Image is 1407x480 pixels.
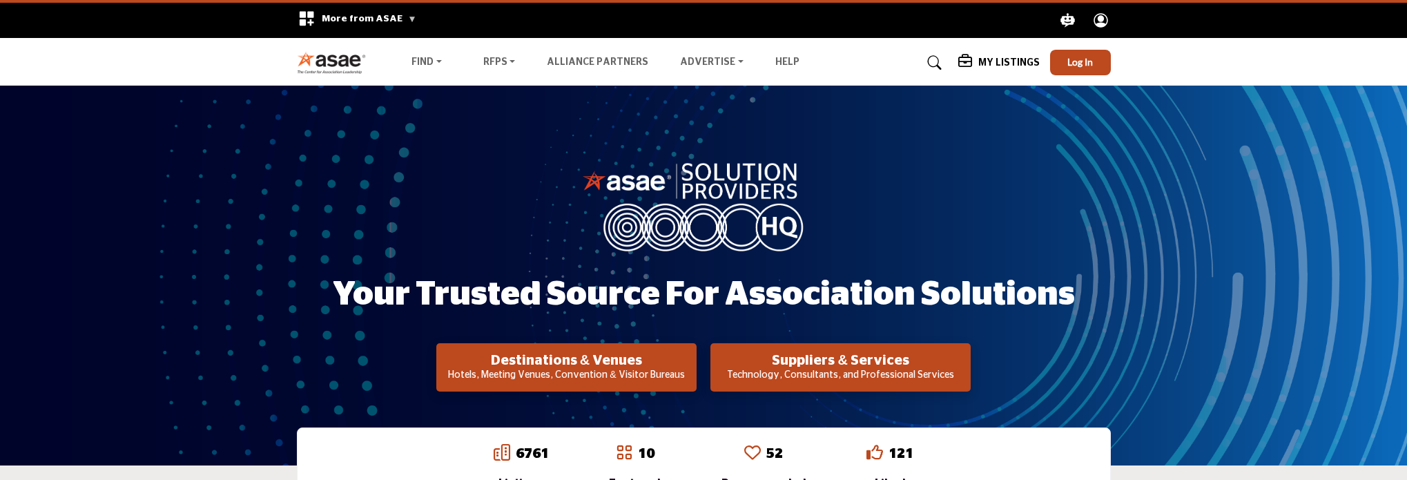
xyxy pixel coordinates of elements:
[516,447,549,461] a: 6761
[889,447,913,461] a: 121
[322,14,416,23] span: More from ASAE
[402,53,452,73] a: Find
[914,52,951,74] a: Search
[289,3,425,38] div: More from ASAE
[978,57,1040,69] h5: My Listings
[715,352,967,369] h2: Suppliers & Services
[440,352,692,369] h2: Destinations & Venues
[744,444,761,463] a: Go to Recommended
[297,51,373,74] img: Site Logo
[1067,56,1093,68] span: Log In
[333,273,1075,316] h1: Your Trusted Source for Association Solutions
[440,369,692,383] p: Hotels, Meeting Venues, Convention & Visitor Bureaus
[775,57,799,67] a: Help
[715,369,967,383] p: Technology, Consultants, and Professional Services
[670,53,753,73] a: Advertise
[766,447,783,461] a: 52
[638,447,654,461] a: 10
[547,57,648,67] a: Alliance Partners
[710,343,971,392] button: Suppliers & Services Technology, Consultants, and Professional Services
[583,160,824,251] img: image
[958,55,1040,71] div: My Listings
[1050,50,1111,75] button: Log In
[474,53,525,73] a: RFPs
[866,444,883,461] i: Go to Liked
[436,343,697,392] button: Destinations & Venues Hotels, Meeting Venues, Convention & Visitor Bureaus
[616,444,632,463] a: Go to Featured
